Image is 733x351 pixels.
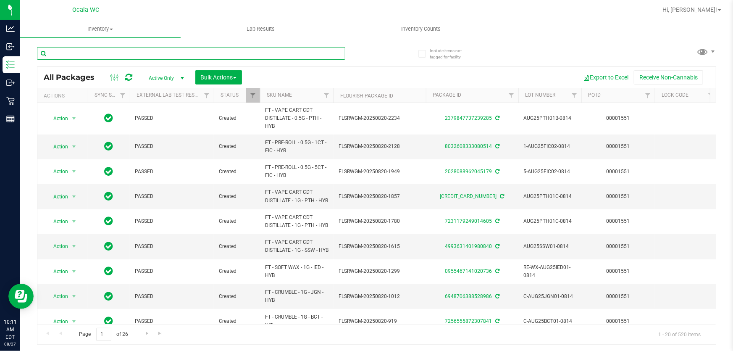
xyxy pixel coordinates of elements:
span: FLSRWGM-20250820-2234 [339,114,421,122]
span: Sync from Compliance System [499,193,504,199]
span: select [69,316,79,327]
span: select [69,240,79,252]
span: C-AUG25JGN01-0814 [523,293,576,301]
span: Action [46,166,68,177]
span: FT - VAPE CART CDT DISTILLATE - 1G - PTH - HYB [265,188,328,204]
span: FLSRWGM-20250820-1949 [339,168,421,176]
a: Go to the last page [154,328,166,339]
a: 00001551 [607,115,630,121]
span: PASSED [135,168,209,176]
span: Page of 26 [72,328,135,341]
inline-svg: Reports [6,115,15,123]
span: Created [219,143,255,150]
span: select [69,216,79,227]
button: Export to Excel [578,70,634,84]
a: Status [221,92,239,98]
iframe: Resource center [8,284,34,309]
span: FLSRWGM-20250820-1299 [339,267,421,275]
span: Created [219,193,255,201]
input: 1 [96,328,111,341]
span: Action [46,290,68,302]
input: Search Package ID, Item Name, SKU, Lot or Part Number... [37,47,345,60]
span: Created [219,293,255,301]
span: PASSED [135,293,209,301]
a: 00001551 [607,293,630,299]
span: Action [46,316,68,327]
span: Sync from Compliance System [494,268,499,274]
span: In Sync [105,265,113,277]
span: PASSED [135,193,209,201]
span: FT - CRUMBLE - 1G - JGN - HYB [265,288,328,304]
inline-svg: Outbound [6,79,15,87]
a: Flourish Package ID [340,93,393,99]
inline-svg: Retail [6,97,15,105]
a: Filter [116,88,130,103]
span: RE-WX-AUG25IED01-0814 [523,264,576,280]
a: 7256555872307841 [445,318,492,324]
span: AUG25PTH01B-0814 [523,114,576,122]
a: PO ID [588,92,601,98]
span: select [69,166,79,177]
span: Inventory Counts [390,25,452,33]
span: In Sync [105,112,113,124]
div: Actions [44,93,84,99]
span: Created [219,267,255,275]
span: Inventory [20,25,181,33]
span: In Sync [105,290,113,302]
a: Go to the next page [141,328,153,339]
span: FLSRWGM-20250820-1857 [339,193,421,201]
span: PASSED [135,243,209,251]
span: All Packages [44,73,103,82]
button: Receive Non-Cannabis [634,70,703,84]
span: Sync from Compliance System [494,318,499,324]
span: Ocala WC [72,6,99,13]
a: 0955467141020736 [445,268,492,274]
span: FLSRWGM-20250820-919 [339,317,421,325]
span: PASSED [135,267,209,275]
a: Inventory [20,20,181,38]
span: Action [46,266,68,277]
span: Action [46,240,68,252]
span: Created [219,317,255,325]
span: In Sync [105,315,113,327]
span: PASSED [135,114,209,122]
a: 00001551 [607,318,630,324]
a: Filter [704,88,718,103]
span: In Sync [105,215,113,227]
span: Bulk Actions [201,74,236,81]
span: 5-AUG25FIC02-0814 [523,168,576,176]
span: Sync from Compliance System [494,218,499,224]
a: External Lab Test Result [137,92,202,98]
span: Sync from Compliance System [494,143,499,149]
span: AUG25PTH01C-0814 [523,193,576,201]
a: 8032608333080514 [445,143,492,149]
a: [CREDIT_CARD_NUMBER] [440,193,497,199]
span: FLSRWGM-20250820-1012 [339,293,421,301]
a: Filter [200,88,214,103]
span: FLSRWGM-20250820-2128 [339,143,421,150]
span: 1-AUG25FIC02-0814 [523,143,576,150]
span: Sync from Compliance System [494,293,499,299]
span: In Sync [105,140,113,152]
span: Sync from Compliance System [494,169,499,174]
span: Action [46,141,68,153]
span: select [69,191,79,203]
a: 00001551 [607,169,630,174]
a: Sync Status [95,92,127,98]
span: FLSRWGM-20250820-1780 [339,217,421,225]
a: Filter [246,88,260,103]
span: In Sync [105,166,113,177]
inline-svg: Analytics [6,24,15,33]
span: FT - SOFT WAX - 1G - IED - HYB [265,264,328,280]
span: Created [219,243,255,251]
a: Filter [504,88,518,103]
inline-svg: Inbound [6,42,15,51]
span: Created [219,114,255,122]
span: select [69,141,79,153]
a: Lot Number [525,92,555,98]
a: Lock Code [662,92,688,98]
a: 00001551 [607,143,630,149]
a: 4993631401980840 [445,243,492,249]
inline-svg: Inventory [6,61,15,69]
span: FT - PRE-ROLL - 0.5G - 1CT - FIC - HYB [265,139,328,155]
